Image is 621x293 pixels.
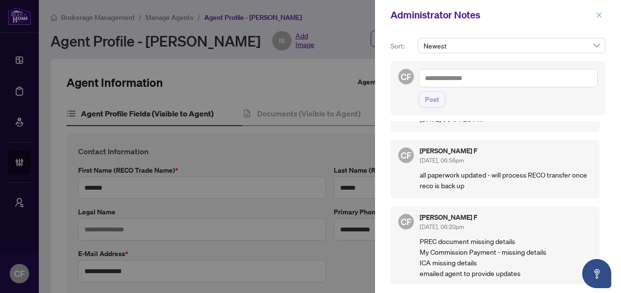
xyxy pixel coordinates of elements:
[424,38,600,53] span: Newest
[401,70,411,83] span: CF
[391,41,414,51] p: Sort:
[401,148,411,162] span: CF
[420,157,464,164] span: [DATE], 06:56pm
[391,8,593,22] div: Administrator Notes
[401,215,411,228] span: CF
[596,12,603,18] span: close
[420,236,592,278] p: PREC document missing details My Commission Payment - missing details ICA missing details emailed...
[420,147,592,154] h5: [PERSON_NAME] F
[582,259,611,288] button: Open asap
[419,91,445,108] button: Post
[420,223,464,230] span: [DATE], 06:20pm
[420,214,592,221] h5: [PERSON_NAME] F
[420,169,592,191] p: all paperwork updated - will process RECO transfer once reco is back up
